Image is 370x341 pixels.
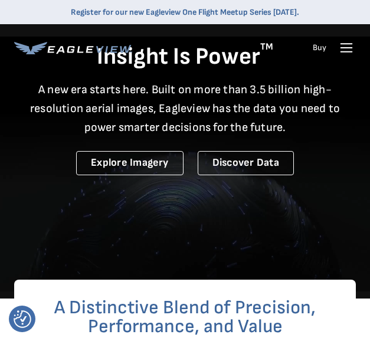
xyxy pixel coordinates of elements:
p: A new era starts here. Built on more than 3.5 billion high-resolution aerial images, Eagleview ha... [14,80,356,137]
a: Buy [313,42,326,53]
button: Consent Preferences [14,310,31,328]
h2: A Distinctive Blend of Precision, Performance, and Value [14,299,356,336]
a: Discover Data [198,151,294,175]
a: Explore Imagery [76,151,184,175]
img: Revisit consent button [14,310,31,328]
a: Register for our new Eagleview One Flight Meetup Series [DATE]. [71,7,299,17]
